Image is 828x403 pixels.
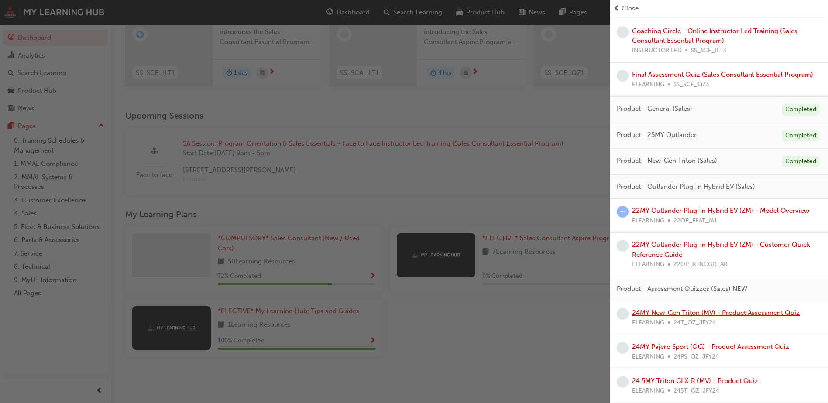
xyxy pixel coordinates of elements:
[613,3,825,14] button: prev-iconClose
[617,342,629,354] span: learningRecordVerb_NONE-icon
[673,260,728,270] span: 22OP_RFNCGD_AR
[632,260,664,270] span: ELEARNING
[617,240,629,252] span: learningRecordVerb_NONE-icon
[613,3,620,14] span: prev-icon
[622,3,639,14] span: Close
[632,71,813,79] a: Final Assessment Quiz (Sales Consultant Essential Program)
[632,386,664,396] span: ELEARNING
[673,386,719,396] span: 245T_QZ_JFY24
[632,352,664,362] span: ELEARNING
[617,130,697,140] span: Product - 25MY Outlander
[673,80,709,90] span: SS_SCE_QZ3
[617,156,717,166] span: Product - New-Gen Triton (Sales)
[632,343,789,351] a: 24MY Pajero Sport (QG) - Product Assessment Quiz
[632,207,809,215] a: 22MY Outlander Plug-in Hybrid EV (ZM) - Model Overview
[782,104,819,116] div: Completed
[782,156,819,167] div: Completed
[617,284,747,294] span: Product - Assessment Quizzes (Sales) NEW
[632,46,682,56] span: INSTRUCTOR LED
[673,318,716,328] span: 24T_QZ_JFY24
[617,308,629,320] span: learningRecordVerb_NONE-icon
[617,206,629,218] span: learningRecordVerb_ATTEMPT-icon
[632,318,664,328] span: ELEARNING
[632,309,800,317] a: 24MY New-Gen Triton (MV) - Product Assessment Quiz
[782,130,819,142] div: Completed
[632,27,797,45] a: Coaching Circle - Online Instructor Led Training (Sales Consultant Essential Program)
[617,182,755,192] span: Product - Outlander Plug-in Hybrid EV (Sales)
[617,70,629,82] span: learningRecordVerb_NONE-icon
[691,46,726,56] span: SS_SCE_ILT3
[632,241,810,259] a: 22MY Outlander Plug-in Hybrid EV (ZM) - Customer Quick Reference Guide
[617,376,629,388] span: learningRecordVerb_NONE-icon
[632,80,664,90] span: ELEARNING
[632,377,758,385] a: 24.5MY Triton GLX-R (MV) - Product Quiz
[673,352,719,362] span: 24PS_QZ_JFY24
[617,26,629,38] span: learningRecordVerb_NONE-icon
[632,216,664,226] span: ELEARNING
[617,104,692,114] span: Product - General (Sales)
[673,216,717,226] span: 22OP_FEAT_M1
